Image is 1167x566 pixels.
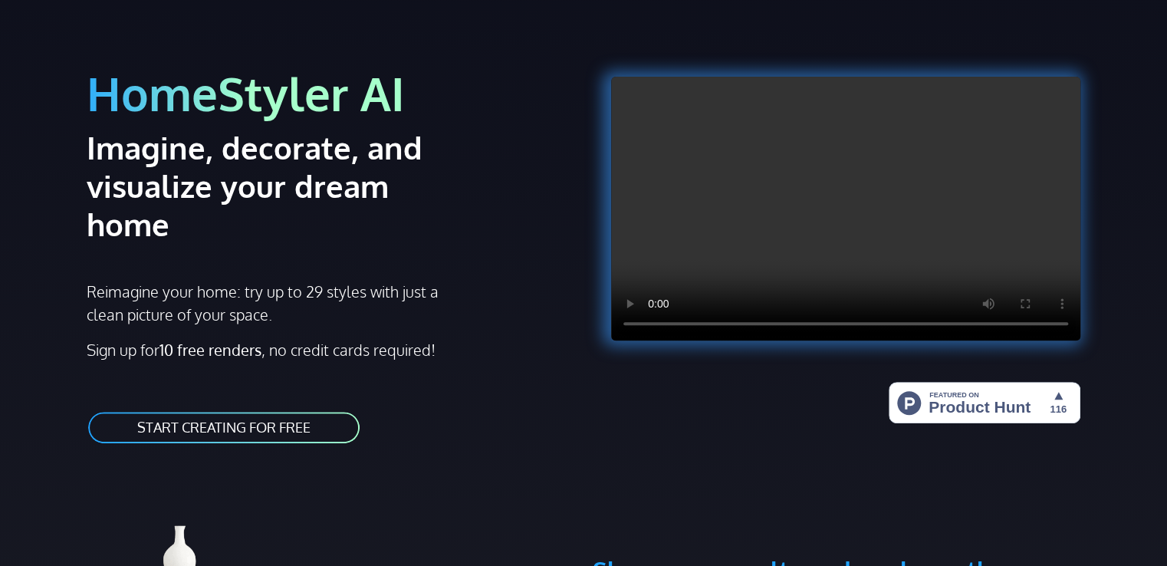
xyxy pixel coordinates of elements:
[87,128,477,243] h2: Imagine, decorate, and visualize your dream home
[87,338,574,361] p: Sign up for , no credit cards required!
[889,382,1080,423] img: HomeStyler AI - Interior Design Made Easy: One Click to Your Dream Home | Product Hunt
[87,410,361,445] a: START CREATING FOR FREE
[87,64,574,122] h1: HomeStyler AI
[87,280,452,326] p: Reimagine your home: try up to 29 styles with just a clean picture of your space.
[159,340,261,360] strong: 10 free renders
